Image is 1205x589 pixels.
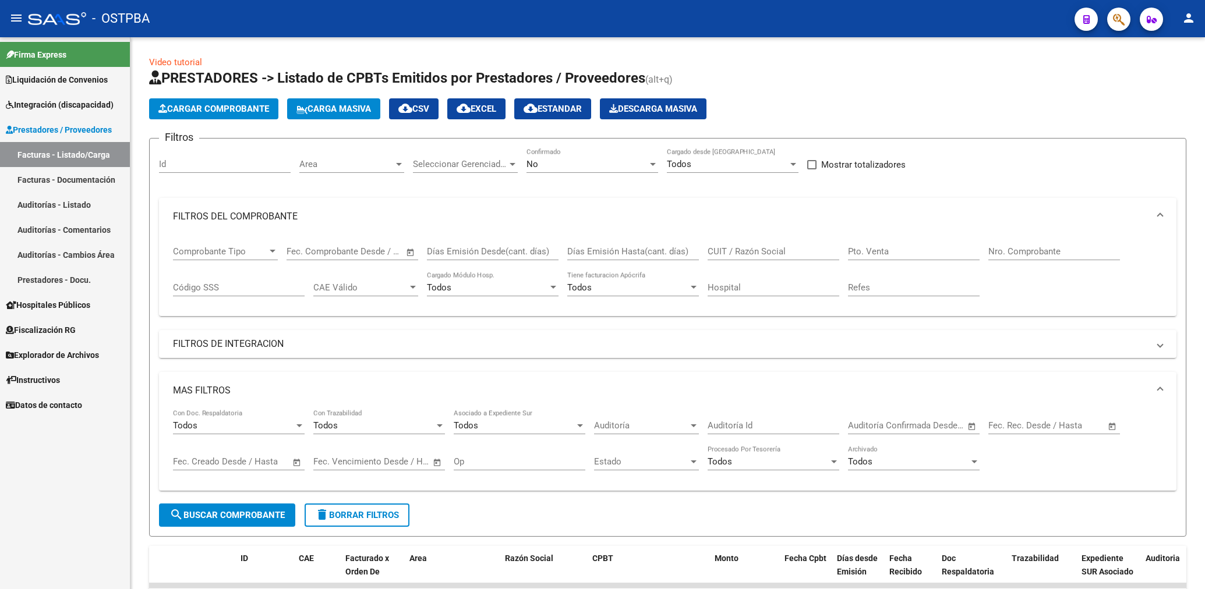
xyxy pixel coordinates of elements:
[159,503,295,527] button: Buscar Comprobante
[9,11,23,25] mat-icon: menu
[594,456,688,467] span: Estado
[173,420,197,431] span: Todos
[454,420,478,431] span: Todos
[299,553,314,563] span: CAE
[988,420,1026,431] input: Start date
[896,420,953,431] input: End date
[287,246,324,257] input: Start date
[173,384,1149,397] mat-panel-title: MAS FILTROS
[6,349,99,361] span: Explorador de Archivos
[149,70,645,86] span: PRESTADORES -> Listado de CPBTs Emitidos por Prestadores / Proveedores
[159,372,1176,409] mat-expansion-panel-header: MAS FILTROS
[457,104,496,114] span: EXCEL
[335,246,391,257] input: End date
[296,104,371,114] span: Carga Masiva
[837,553,878,576] span: Días desde Emisión
[667,159,691,169] span: Todos
[92,6,150,31] span: - OSTPBA
[6,299,90,311] span: Hospitales Públicos
[149,98,278,119] button: Cargar Comprobante
[169,508,183,521] mat-icon: search
[785,553,826,563] span: Fecha Cpbt
[600,98,706,119] button: Descarga Masiva
[6,123,112,136] span: Prestadores / Proveedores
[389,98,439,119] button: CSV
[1106,420,1119,433] button: Open calendar
[149,57,202,68] a: Video tutorial
[567,282,592,293] span: Todos
[457,101,471,115] mat-icon: cloud_download
[404,246,418,259] button: Open calendar
[159,330,1176,358] mat-expansion-panel-header: FILTROS DE INTEGRACION
[159,198,1176,235] mat-expansion-panel-header: FILTROS DEL COMPROBANTE
[291,456,304,469] button: Open calendar
[398,104,429,114] span: CSV
[1146,553,1180,563] span: Auditoria
[821,158,906,172] span: Mostrar totalizadores
[592,553,613,563] span: CPBT
[966,420,979,433] button: Open calendar
[600,98,706,119] app-download-masive: Descarga masiva de comprobantes (adjuntos)
[524,104,582,114] span: Estandar
[398,101,412,115] mat-icon: cloud_download
[241,553,248,563] span: ID
[6,324,76,336] span: Fiscalización RG
[715,553,738,563] span: Monto
[159,409,1176,491] div: MAS FILTROS
[6,374,60,386] span: Instructivos
[427,282,451,293] span: Todos
[447,98,506,119] button: EXCEL
[514,98,591,119] button: Estandar
[1037,420,1093,431] input: End date
[6,399,82,411] span: Datos de contacto
[6,48,66,61] span: Firma Express
[413,159,507,169] span: Seleccionar Gerenciador
[362,456,418,467] input: End date
[1182,11,1196,25] mat-icon: person
[942,553,994,576] span: Doc Respaldatoria
[173,210,1149,223] mat-panel-title: FILTROS DEL COMPROBANTE
[708,456,732,467] span: Todos
[848,420,886,431] input: Start date
[1012,553,1059,563] span: Trazabilidad
[299,159,394,169] span: Area
[305,503,409,527] button: Borrar Filtros
[169,510,285,520] span: Buscar Comprobante
[159,129,199,146] h3: Filtros
[6,73,108,86] span: Liquidación de Convenios
[159,235,1176,317] div: FILTROS DEL COMPROBANTE
[526,159,538,169] span: No
[609,104,697,114] span: Descarga Masiva
[505,553,553,563] span: Razón Social
[594,420,688,431] span: Auditoría
[158,104,269,114] span: Cargar Comprobante
[315,510,399,520] span: Borrar Filtros
[287,98,380,119] button: Carga Masiva
[313,420,338,431] span: Todos
[1165,549,1193,577] iframe: Intercom live chat
[645,74,673,85] span: (alt+q)
[173,338,1149,350] mat-panel-title: FILTROS DE INTEGRACION
[315,508,329,521] mat-icon: delete
[345,553,389,576] span: Facturado x Orden De
[431,456,444,469] button: Open calendar
[889,553,922,576] span: Fecha Recibido
[313,282,408,293] span: CAE Válido
[409,553,427,563] span: Area
[6,98,114,111] span: Integración (discapacidad)
[524,101,538,115] mat-icon: cloud_download
[221,456,278,467] input: End date
[1082,553,1133,576] span: Expediente SUR Asociado
[173,246,267,257] span: Comprobante Tipo
[848,456,872,467] span: Todos
[313,456,351,467] input: Start date
[173,456,211,467] input: Start date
